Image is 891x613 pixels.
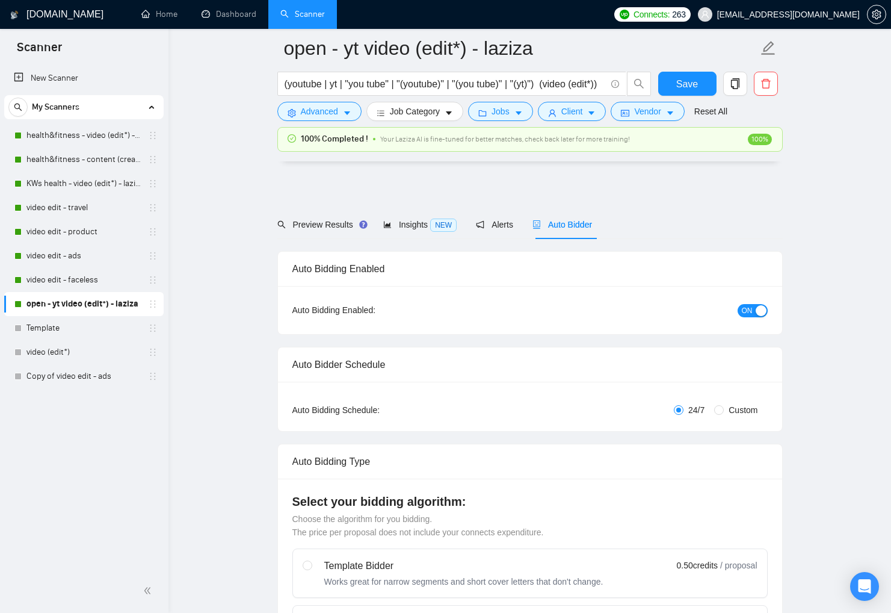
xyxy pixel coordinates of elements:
[724,403,762,417] span: Custom
[561,105,583,118] span: Client
[627,78,650,89] span: search
[26,268,141,292] a: video edit - faceless
[148,251,158,261] span: holder
[9,103,27,111] span: search
[754,72,778,96] button: delete
[277,102,362,121] button: settingAdvancedcaret-down
[32,95,79,119] span: My Scanners
[14,66,154,90] a: New Scanner
[292,403,451,417] div: Auto Bidding Schedule:
[26,316,141,340] a: Template
[620,10,629,19] img: upwork-logo.png
[292,444,768,479] div: Auto Bidding Type
[377,108,385,117] span: bars
[611,80,619,88] span: info-circle
[202,9,256,19] a: dashboardDashboard
[288,134,296,143] span: check-circle
[634,105,661,118] span: Vendor
[390,105,440,118] span: Job Category
[324,559,603,573] div: Template Bidder
[720,559,757,571] span: / proposal
[277,220,286,229] span: search
[754,78,777,89] span: delete
[383,220,457,229] span: Insights
[380,135,630,143] span: Your Laziza AI is fine-tuned for better matches, check back later for more training!
[532,220,541,229] span: robot
[634,8,670,21] span: Connects:
[468,102,533,121] button: folderJobscaret-down
[148,203,158,213] span: holder
[10,5,19,25] img: logo
[292,252,768,286] div: Auto Bidding Enabled
[611,102,684,121] button: idcardVendorcaret-down
[284,33,758,63] input: Scanner name...
[148,131,158,140] span: holder
[26,148,141,172] a: health&fitness - content (creat*) - laziza
[358,219,369,230] div: Tooltip anchor
[148,299,158,309] span: holder
[148,347,158,357] span: holder
[676,76,698,92] span: Save
[148,227,158,237] span: holder
[478,108,487,117] span: folder
[4,66,164,90] li: New Scanner
[148,155,158,164] span: holder
[26,340,141,364] a: video (edit*)
[683,403,709,417] span: 24/7
[301,105,338,118] span: Advanced
[677,559,718,572] span: 0.50 credits
[445,108,453,117] span: caret-down
[492,105,510,118] span: Jobs
[666,108,674,117] span: caret-down
[148,323,158,333] span: holder
[748,134,772,145] span: 100%
[627,72,651,96] button: search
[343,108,351,117] span: caret-down
[26,292,141,316] a: open - yt video (edit*) - laziza
[621,108,629,117] span: idcard
[288,108,296,117] span: setting
[4,95,164,388] li: My Scanners
[292,514,544,537] span: Choose the algorithm for you bidding. The price per proposal does not include your connects expen...
[26,123,141,148] a: health&fitness - video (edit*) - laziza
[143,585,155,597] span: double-left
[26,172,141,196] a: KWs health - video (edit*) - laziza
[280,9,325,19] a: searchScanner
[548,108,556,117] span: user
[538,102,606,121] button: userClientcaret-down
[7,39,72,64] span: Scanner
[292,493,768,510] h4: Select your bidding algorithm:
[672,8,685,21] span: 263
[148,179,158,188] span: holder
[514,108,523,117] span: caret-down
[742,304,753,317] span: ON
[141,9,177,19] a: homeHome
[430,219,457,232] span: NEW
[532,220,592,229] span: Auto Bidder
[868,10,886,19] span: setting
[26,364,141,388] a: Copy of video edit - ads
[148,275,158,285] span: holder
[8,98,28,117] button: search
[587,108,596,117] span: caret-down
[723,72,747,96] button: copy
[701,10,709,19] span: user
[850,572,879,601] div: Open Intercom Messenger
[292,303,451,317] div: Auto Bidding Enabled:
[383,220,392,229] span: area-chart
[26,196,141,220] a: video edit - travel
[366,102,463,121] button: barsJob Categorycaret-down
[867,10,886,19] a: setting
[476,220,484,229] span: notification
[760,40,776,56] span: edit
[867,5,886,24] button: setting
[26,220,141,244] a: video edit - product
[476,220,513,229] span: Alerts
[658,72,717,96] button: Save
[277,220,364,229] span: Preview Results
[324,576,603,588] div: Works great for narrow segments and short cover letters that don't change.
[724,78,747,89] span: copy
[292,347,768,382] div: Auto Bidder Schedule
[285,76,606,92] input: Search Freelance Jobs...
[694,105,727,118] a: Reset All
